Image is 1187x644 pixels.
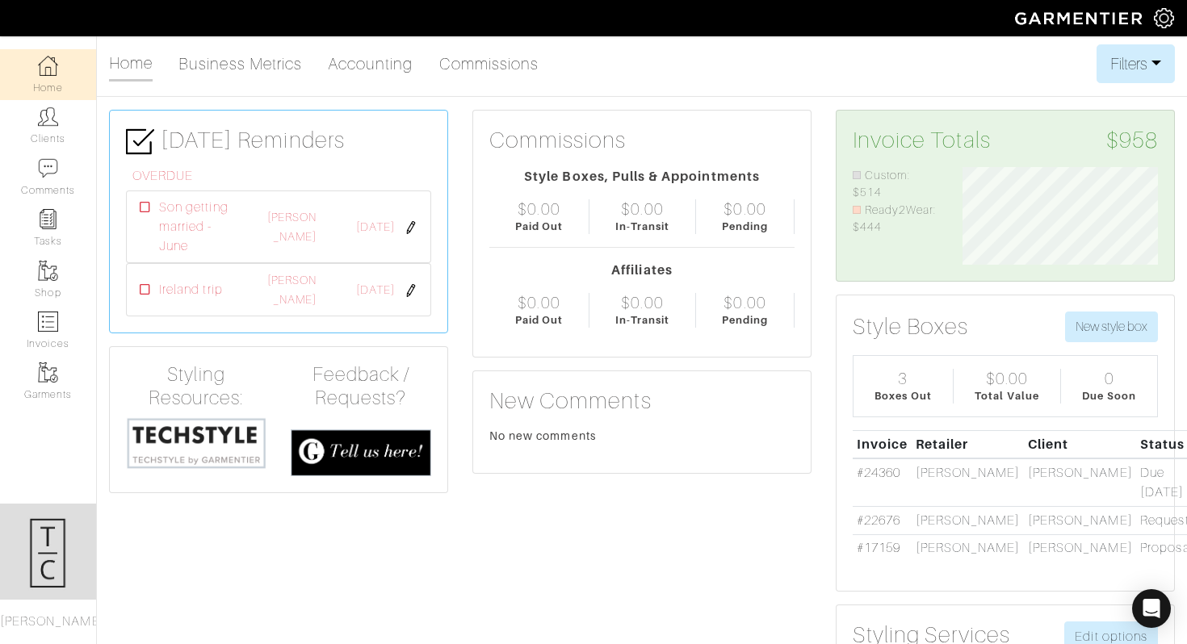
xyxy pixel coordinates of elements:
div: Affiliates [489,261,795,280]
img: techstyle-93310999766a10050dc78ceb7f971a75838126fd19372ce40ba20cdf6a89b94b.png [126,416,266,470]
div: 3 [898,369,908,388]
li: Custom: $514 [853,167,938,202]
a: [PERSON_NAME] [267,274,317,306]
span: Ireland trip [159,280,223,299]
div: Boxes Out [875,388,931,404]
a: Accounting [328,48,413,80]
td: [PERSON_NAME] [1024,534,1136,562]
a: Business Metrics [178,48,302,80]
div: $0.00 [986,369,1028,388]
div: $0.00 [621,199,663,219]
span: [DATE] [356,219,395,236]
div: $0.00 [621,293,663,312]
td: [PERSON_NAME] [912,506,1024,534]
h3: Invoice Totals [853,127,1158,154]
div: Total Value [975,388,1039,404]
a: Home [109,47,153,82]
a: #24360 [857,466,900,480]
div: $0.00 [724,199,765,219]
h3: Commissions [489,127,627,154]
button: New style box [1065,312,1158,342]
img: reminder-icon-8004d30b9f0a5d33ae49ab947aed9ed385cf756f9e5892f1edd6e32f2345188e.png [38,209,58,229]
th: Client [1024,430,1136,458]
div: Paid Out [515,312,563,328]
th: Retailer [912,430,1024,458]
div: Pending [722,219,768,234]
div: Paid Out [515,219,563,234]
img: garments-icon-b7da505a4dc4fd61783c78ac3ca0ef83fa9d6f193b1c9dc38574b1d14d53ca28.png [38,362,58,383]
td: [PERSON_NAME] [1024,506,1136,534]
div: Pending [722,312,768,328]
img: dashboard-icon-dbcd8f5a0b271acd01030246c82b418ddd0df26cd7fceb0bd07c9910d44c42f6.png [38,56,58,76]
h3: Style Boxes [853,313,969,341]
td: [PERSON_NAME] [912,458,1024,506]
h3: [DATE] Reminders [126,127,431,156]
button: Filters [1097,44,1175,83]
span: $958 [1106,127,1158,154]
img: pen-cf24a1663064a2ec1b9c1bd2387e9de7a2fa800b781884d57f21acf72779bad2.png [405,221,417,234]
a: #22676 [857,513,900,528]
div: $0.00 [518,293,560,312]
th: Invoice [853,430,912,458]
span: Son getting married - June [159,198,241,256]
div: Style Boxes, Pulls & Appointments [489,167,795,186]
div: $0.00 [518,199,560,219]
div: In-Transit [615,312,670,328]
td: [PERSON_NAME] [912,534,1024,562]
div: Open Intercom Messenger [1132,589,1171,628]
h4: Feedback / Requests? [291,363,431,410]
img: gear-icon-white-bd11855cb880d31180b6d7d6211b90ccbf57a29d726f0c71d8c61bd08dd39cc2.png [1154,8,1174,28]
img: feedback_requests-3821251ac2bd56c73c230f3229a5b25d6eb027adea667894f41107c140538ee0.png [291,429,431,476]
span: [DATE] [356,282,395,299]
h6: OVERDUE [132,169,431,184]
div: $0.00 [724,293,765,312]
div: No new comments [489,428,795,444]
h4: Styling Resources: [126,363,266,410]
li: Ready2Wear: $444 [853,202,938,236]
img: clients-icon-6bae9207a08558b7cb47a8932f037763ab4055f8c8b6bfacd5dc20c3e0201464.png [38,107,58,127]
div: 0 [1105,369,1114,388]
img: garments-icon-b7da505a4dc4fd61783c78ac3ca0ef83fa9d6f193b1c9dc38574b1d14d53ca28.png [38,261,58,281]
img: comment-icon-a0a6a9ef722e966f86d9cbdc48e553b5cf19dbc54f86b18d962a5391bc8f6eb6.png [38,158,58,178]
div: In-Transit [615,219,670,234]
a: Commissions [439,48,539,80]
a: #17159 [857,541,900,555]
a: [PERSON_NAME] [267,211,317,243]
img: pen-cf24a1663064a2ec1b9c1bd2387e9de7a2fa800b781884d57f21acf72779bad2.png [405,284,417,297]
td: [PERSON_NAME] [1024,458,1136,506]
img: orders-icon-0abe47150d42831381b5fb84f609e132dff9fe21cb692f30cb5eec754e2cba89.png [38,312,58,332]
div: Due Soon [1082,388,1135,404]
img: check-box-icon-36a4915ff3ba2bd8f6e4f29bc755bb66becd62c870f447fc0dd1365fcfddab58.png [126,128,154,156]
img: garmentier-logo-header-white-b43fb05a5012e4ada735d5af1a66efaba907eab6374d6393d1fbf88cb4ef424d.png [1007,4,1154,32]
h3: New Comments [489,387,795,415]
